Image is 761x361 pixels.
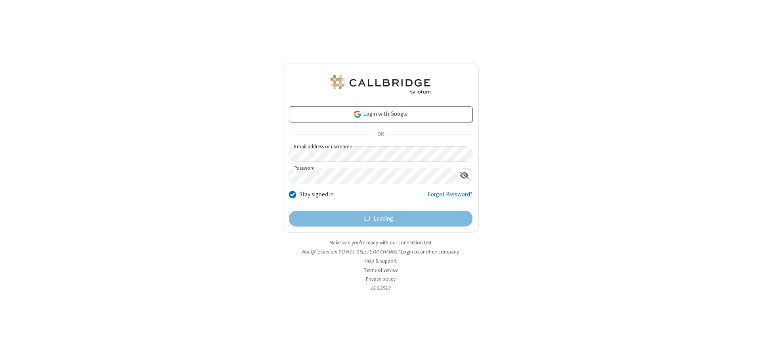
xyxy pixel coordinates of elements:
a: Make sure you're ready with our connection test [329,239,432,246]
input: Email address or username [289,146,472,162]
a: Help & support [365,257,397,264]
span: Loading... [373,214,397,223]
img: QA Selenium DO NOT DELETE OR CHANGE [329,75,432,94]
button: Loading... [289,211,472,227]
span: OR [374,129,387,140]
a: Privacy policy [366,276,396,282]
div: Show password [457,168,472,183]
a: Login with Google [289,106,472,122]
li: v2.6.353.2 [283,284,479,292]
a: Forgot Password? [428,190,472,205]
input: Password [289,168,457,184]
img: google-icon.png [353,110,362,119]
a: Terms of service [364,267,398,273]
button: Login to another company [401,248,459,255]
li: Not QA Selenium DO NOT DELETE OR CHANGE? [283,248,479,255]
label: Stay signed in [299,190,334,199]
